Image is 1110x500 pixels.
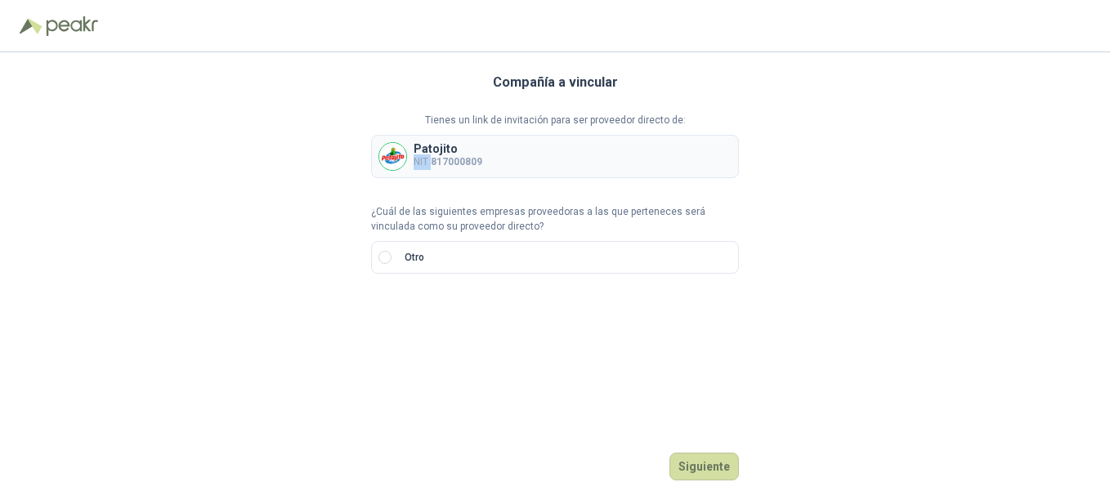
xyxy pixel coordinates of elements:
[414,154,482,170] p: NIT
[371,113,739,128] p: Tienes un link de invitación para ser proveedor directo de:
[493,72,618,93] h3: Compañía a vincular
[379,143,406,170] img: Company Logo
[431,156,482,167] b: 817000809
[405,250,424,266] p: Otro
[20,18,43,34] img: Logo
[669,453,739,480] button: Siguiente
[46,16,98,36] img: Peakr
[414,143,482,154] p: Patojito
[371,204,739,235] p: ¿Cuál de las siguientes empresas proveedoras a las que perteneces será vinculada como su proveedo...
